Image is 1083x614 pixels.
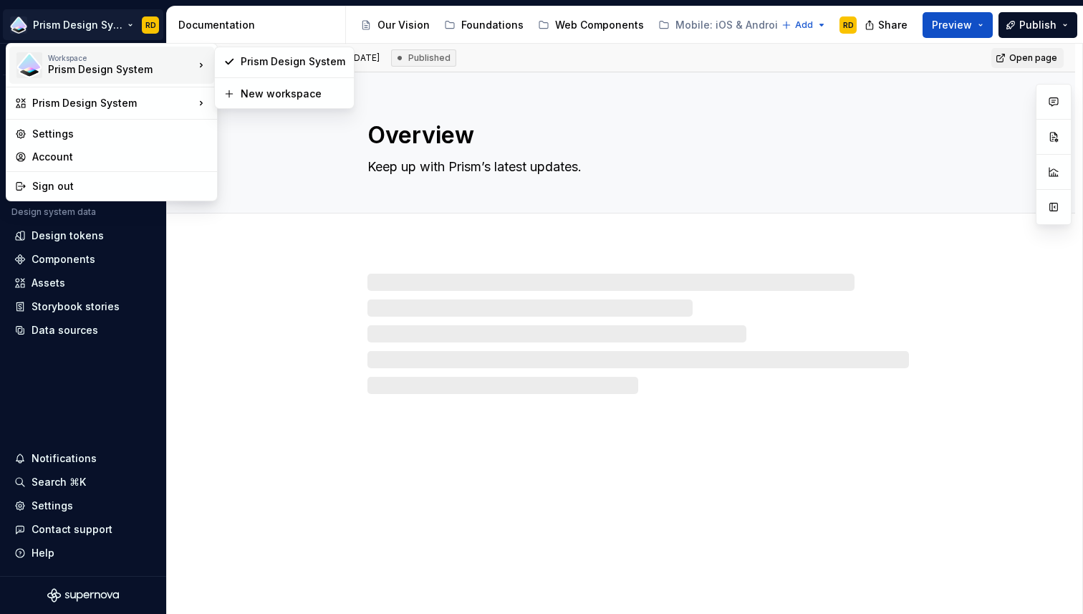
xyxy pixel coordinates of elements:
[32,96,194,110] div: Prism Design System
[241,87,345,101] div: New workspace
[32,150,208,164] div: Account
[48,54,194,62] div: Workspace
[32,127,208,141] div: Settings
[32,179,208,193] div: Sign out
[48,62,170,77] div: Prism Design System
[16,52,42,78] img: 106765b7-6fc4-4b5d-8be0-32f944830029.png
[241,54,345,69] div: Prism Design System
